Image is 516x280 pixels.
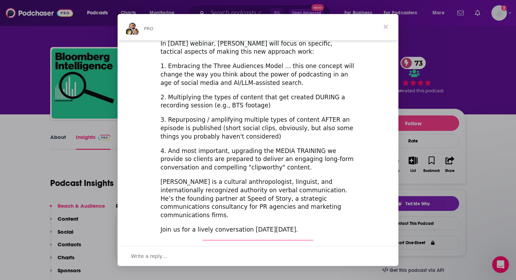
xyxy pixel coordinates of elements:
[144,26,153,31] span: PRO
[160,93,356,110] div: 2. Multiplying the types of content that get created DURING a recording session (e.g., BTS footage)
[128,22,137,31] img: Sydney avatar
[160,40,356,56] div: In [DATE] webinar, [PERSON_NAME] will focus on specific, tactical aspects of making this new appr...
[160,62,356,87] div: 1. Embracing the Three Audiences Model ... this one concept will change the way you think about t...
[160,147,356,172] div: 4. And most important, upgrading the MEDIA TRAINING we provide so clients are prepared to deliver...
[131,252,167,261] span: Write a reply…
[373,14,398,39] span: Close
[131,28,139,36] img: Dave avatar
[160,178,356,220] div: [PERSON_NAME] is a cultural anthropologist, linguist, and internationally recognized authority on...
[125,28,133,36] img: Barbara avatar
[160,226,356,234] div: Join us for a lively conversation [DATE][DATE].
[160,116,356,141] div: 3. Repurposing / amplifying multiple types of content AFTER an episode is published (short social...
[118,246,398,266] div: Open conversation and reply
